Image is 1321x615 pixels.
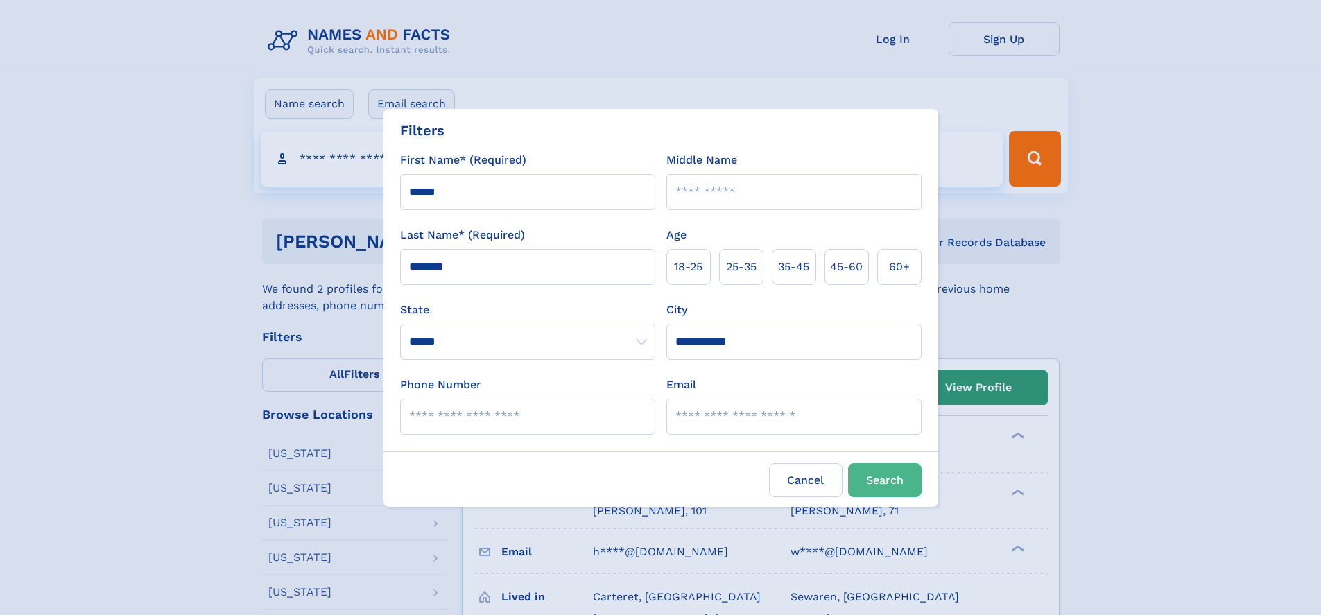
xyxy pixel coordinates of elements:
label: First Name* (Required) [400,152,526,168]
label: Cancel [769,463,843,497]
label: Age [666,227,687,243]
label: State [400,302,655,318]
span: 35‑45 [778,259,809,275]
label: Phone Number [400,376,481,393]
span: 25‑35 [726,259,757,275]
span: 45‑60 [830,259,863,275]
label: Email [666,376,696,393]
div: Filters [400,120,444,141]
label: Last Name* (Required) [400,227,525,243]
button: Search [848,463,922,497]
span: 60+ [889,259,910,275]
label: City [666,302,687,318]
label: Middle Name [666,152,737,168]
span: 18‑25 [674,259,702,275]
